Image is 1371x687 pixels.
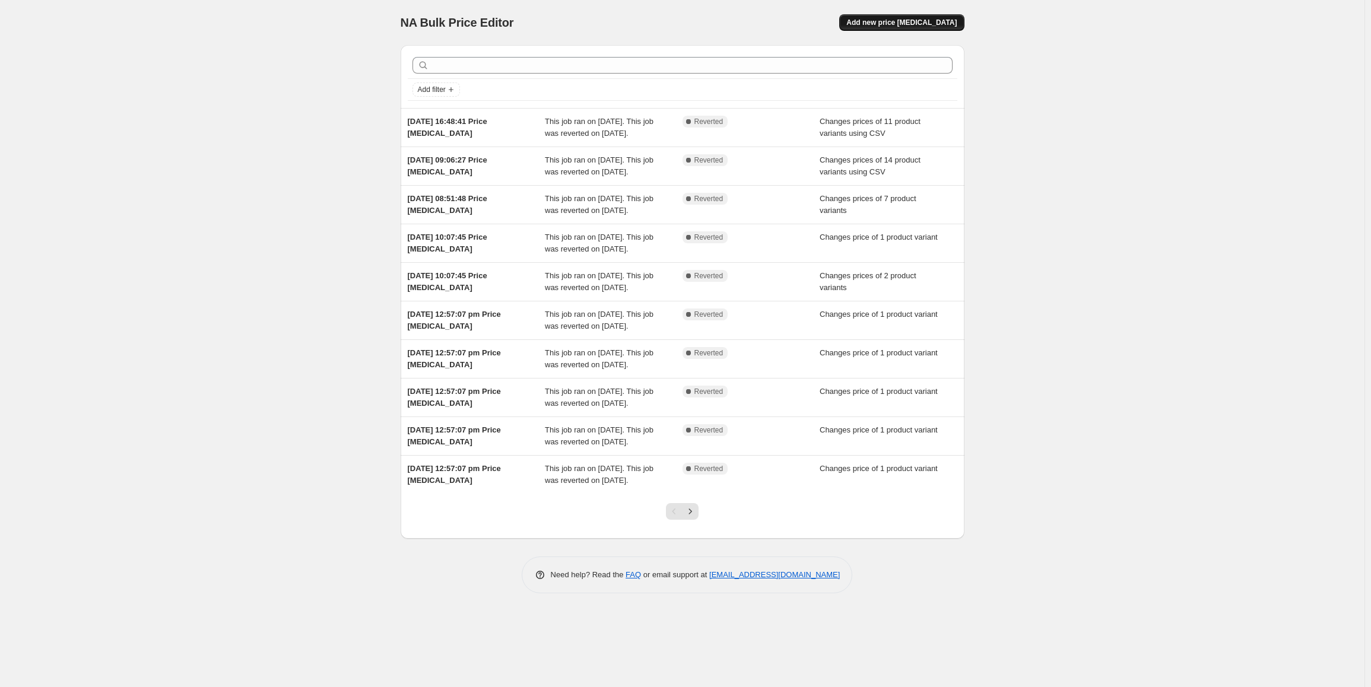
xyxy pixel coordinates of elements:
[694,387,723,396] span: Reverted
[820,310,938,319] span: Changes price of 1 product variant
[820,425,938,434] span: Changes price of 1 product variant
[820,387,938,396] span: Changes price of 1 product variant
[666,503,699,520] nav: Pagination
[820,464,938,473] span: Changes price of 1 product variant
[412,82,460,97] button: Add filter
[694,271,723,281] span: Reverted
[545,155,653,176] span: This job ran on [DATE]. This job was reverted on [DATE].
[545,348,653,369] span: This job ran on [DATE]. This job was reverted on [DATE].
[545,117,653,138] span: This job ran on [DATE]. This job was reverted on [DATE].
[709,570,840,579] a: [EMAIL_ADDRESS][DOMAIN_NAME]
[408,348,501,369] span: [DATE] 12:57:07 pm Price [MEDICAL_DATA]
[408,233,487,253] span: [DATE] 10:07:45 Price [MEDICAL_DATA]
[820,271,916,292] span: Changes prices of 2 product variants
[820,194,916,215] span: Changes prices of 7 product variants
[408,155,487,176] span: [DATE] 09:06:27 Price [MEDICAL_DATA]
[408,464,501,485] span: [DATE] 12:57:07 pm Price [MEDICAL_DATA]
[846,18,957,27] span: Add new price [MEDICAL_DATA]
[694,194,723,203] span: Reverted
[408,425,501,446] span: [DATE] 12:57:07 pm Price [MEDICAL_DATA]
[545,387,653,408] span: This job ran on [DATE]. This job was reverted on [DATE].
[839,14,964,31] button: Add new price [MEDICAL_DATA]
[694,464,723,473] span: Reverted
[545,310,653,330] span: This job ran on [DATE]. This job was reverted on [DATE].
[820,348,938,357] span: Changes price of 1 product variant
[641,570,709,579] span: or email support at
[694,425,723,435] span: Reverted
[820,117,921,138] span: Changes prices of 11 product variants using CSV
[545,271,653,292] span: This job ran on [DATE]. This job was reverted on [DATE].
[820,155,921,176] span: Changes prices of 14 product variants using CSV
[820,233,938,241] span: Changes price of 1 product variant
[545,464,653,485] span: This job ran on [DATE]. This job was reverted on [DATE].
[408,271,487,292] span: [DATE] 10:07:45 Price [MEDICAL_DATA]
[408,310,501,330] span: [DATE] 12:57:07 pm Price [MEDICAL_DATA]
[418,85,446,94] span: Add filter
[545,233,653,253] span: This job ran on [DATE]. This job was reverted on [DATE].
[694,155,723,165] span: Reverted
[408,117,487,138] span: [DATE] 16:48:41 Price [MEDICAL_DATA]
[626,570,641,579] a: FAQ
[551,570,626,579] span: Need help? Read the
[694,233,723,242] span: Reverted
[545,425,653,446] span: This job ran on [DATE]. This job was reverted on [DATE].
[682,503,699,520] button: Next
[408,387,501,408] span: [DATE] 12:57:07 pm Price [MEDICAL_DATA]
[694,348,723,358] span: Reverted
[545,194,653,215] span: This job ran on [DATE]. This job was reverted on [DATE].
[408,194,487,215] span: [DATE] 08:51:48 Price [MEDICAL_DATA]
[694,310,723,319] span: Reverted
[401,16,514,29] span: NA Bulk Price Editor
[694,117,723,126] span: Reverted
